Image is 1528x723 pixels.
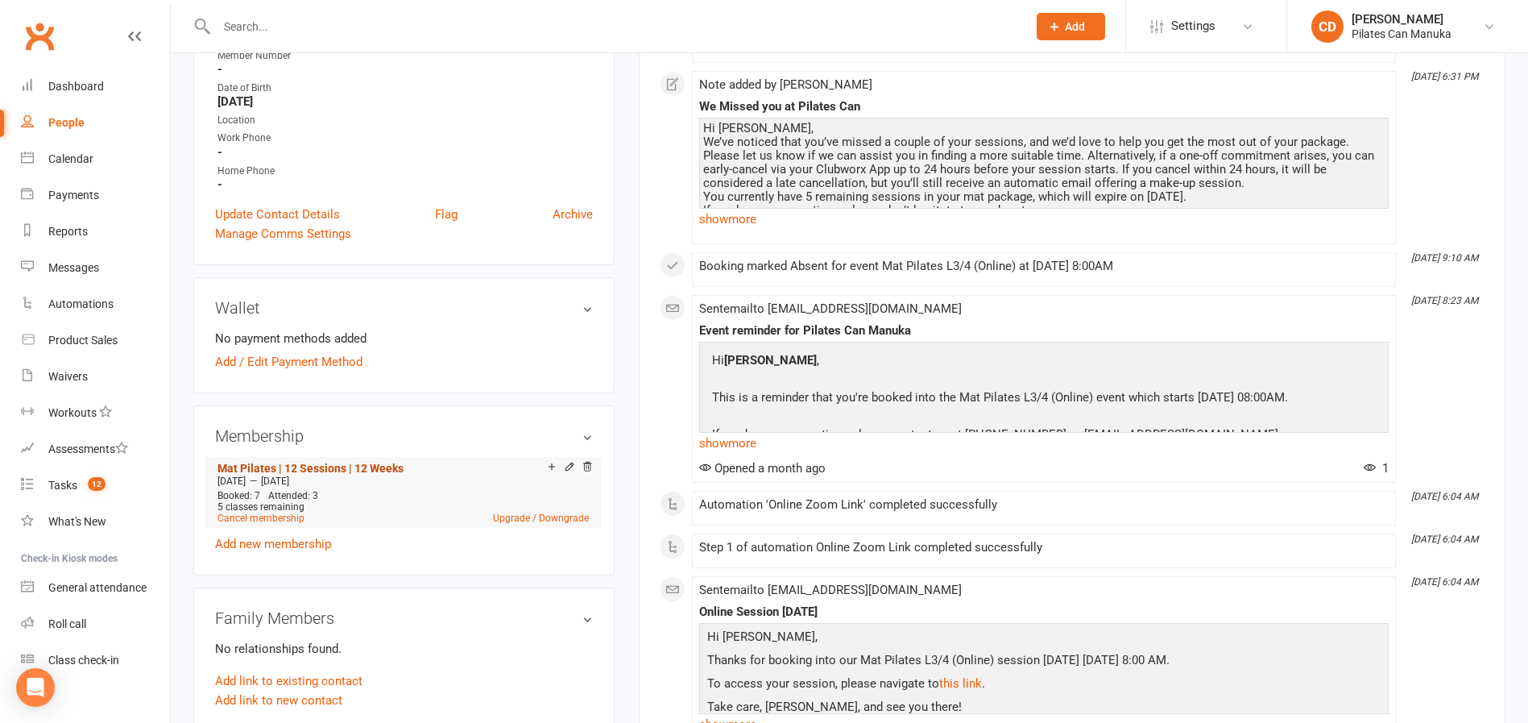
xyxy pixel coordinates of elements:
[217,81,593,96] div: Date of Birth
[1352,27,1451,41] div: Pilates Can Manuka
[1065,20,1085,33] span: Add
[703,674,1385,697] p: To access your session, please navigate to .
[48,479,77,492] div: Tasks
[217,131,593,146] div: Work Phone
[1411,71,1478,82] i: [DATE] 6:31 PM
[215,639,593,659] p: No relationships found.
[21,177,170,214] a: Payments
[1364,461,1389,476] span: 1
[16,668,55,707] div: Open Intercom Messenger
[217,145,593,160] strong: -
[48,654,119,667] div: Class check-in
[1352,12,1451,27] div: [PERSON_NAME]
[217,62,593,77] strong: -
[1411,252,1478,264] i: [DATE] 9:10 AM
[1411,295,1478,306] i: [DATE] 8:23 AM
[699,605,1389,619] div: Online Session [DATE]
[48,443,128,455] div: Assessments
[21,214,170,250] a: Reports
[213,475,593,488] div: —
[261,476,289,487] span: [DATE]
[217,501,304,513] span: 5 classes remaining
[212,15,1016,38] input: Search...
[215,671,362,691] a: Add link to existing contact
[48,581,147,594] div: General attendance
[215,609,593,627] h3: Family Members
[699,324,1389,338] div: Event reminder for Pilates Can Manuka
[217,94,593,109] strong: [DATE]
[21,606,170,642] a: Roll call
[699,100,1389,114] div: We Missed you at Pilates Can
[217,462,404,475] a: Mat Pilates | 12 Sessions | 12 Weeks
[217,177,593,192] strong: -
[215,352,362,372] a: Add / Edit Payment Method
[699,208,1389,231] a: show more
[708,388,1292,411] p: This is a reminder that you're booked into the Mat Pilates L3/4 (Online) event which starts [DATE...
[48,406,97,419] div: Workouts
[699,541,1389,555] div: Step 1 of automation Online Zoom Link completed successfully
[939,676,982,691] a: this link
[215,329,593,348] li: No payment methods added
[699,583,962,597] span: Sent email to [EMAIL_ADDRESS][DOMAIN_NAME]
[699,301,962,316] span: Sent email to [EMAIL_ADDRESS][DOMAIN_NAME]
[724,353,817,368] strong: [PERSON_NAME]
[1171,8,1215,44] span: Settings
[553,205,593,224] a: Archive
[21,359,170,395] a: Waivers
[699,78,1389,92] div: Note added by [PERSON_NAME]
[215,427,593,445] h3: Membership
[708,425,1292,448] p: If you have any questions please contact us at [PHONE_NUMBER] or [EMAIL_ADDRESS][DOMAIN_NAME].
[217,164,593,179] div: Home Phone
[217,48,593,64] div: Member Number
[21,642,170,679] a: Class kiosk mode
[48,225,88,238] div: Reports
[21,69,170,105] a: Dashboard
[708,351,1292,374] p: Hi ,
[48,261,99,274] div: Messages
[215,205,340,224] a: Update Contact Details
[435,205,458,224] a: Flag
[1411,534,1478,545] i: [DATE] 6:04 AM
[48,617,86,630] div: Roll call
[1037,13,1105,40] button: Add
[48,152,93,165] div: Calendar
[703,697,1385,721] p: Take care, [PERSON_NAME], and see you there!
[21,570,170,606] a: General attendance kiosk mode
[215,224,351,243] a: Manage Comms Settings
[88,477,106,491] span: 12
[48,334,118,347] div: Product Sales
[703,122,1385,300] div: Hi [PERSON_NAME], We’ve noticed that you’ve missed a couple of your sessions, and we’d love to he...
[215,299,593,317] h3: Wallet
[21,141,170,177] a: Calendar
[1411,576,1478,588] i: [DATE] 6:04 AM
[48,370,88,383] div: Waivers
[703,627,1385,650] p: Hi [PERSON_NAME],
[1311,10,1344,43] div: CD
[21,286,170,322] a: Automations
[21,250,170,286] a: Messages
[21,395,170,431] a: Workouts
[19,16,60,56] a: Clubworx
[48,116,85,129] div: People
[699,432,1389,455] a: show more
[217,490,260,501] span: Booked: 7
[21,504,170,540] a: What's New
[21,431,170,467] a: Assessments
[217,476,246,487] span: [DATE]
[21,467,170,504] a: Tasks 12
[215,537,331,551] a: Add new membership
[21,322,170,359] a: Product Sales
[217,513,304,524] a: Cancel membership
[699,260,1389,273] div: Booking marked Absent for event Mat Pilates L3/4 (Online) at [DATE] 8:00AM
[48,80,104,93] div: Dashboard
[21,105,170,141] a: People
[703,650,1385,674] p: Thanks for booking into our Mat Pilates L3/4 (Online) session [DATE] [DATE] 8:00 AM.
[699,498,1389,512] div: Automation 'Online Zoom Link' completed successfully
[493,513,589,524] a: Upgrade / Downgrade
[217,113,593,128] div: Location
[48,297,114,310] div: Automations
[48,189,99,202] div: Payments
[1411,491,1478,502] i: [DATE] 6:04 AM
[268,490,318,501] span: Attended: 3
[48,515,106,528] div: What's New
